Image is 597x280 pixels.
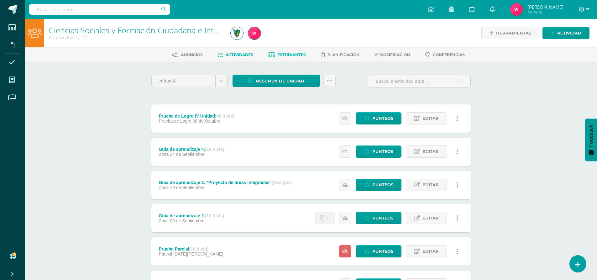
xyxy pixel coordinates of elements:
[159,218,169,223] span: Zona
[356,179,401,191] a: Punteos
[233,75,320,87] a: Resumen de unidad
[356,112,401,124] a: Punteos
[231,27,243,40] img: 1b281a8218983e455f0ded11b96ffc56.png
[159,152,169,157] span: Zona
[173,251,223,256] span: [DATE][PERSON_NAME]
[433,52,465,57] span: Conferencias
[327,52,359,57] span: Planificación
[272,180,291,185] strong: (15.0 pts)
[588,125,594,147] span: Feedback
[277,52,306,57] span: Estudiantes
[205,147,224,152] strong: (10.0 pts)
[542,27,589,39] a: Actividad
[152,75,227,87] a: Unidad 4
[205,213,224,218] strong: (10.0 pts)
[49,25,263,35] a: Ciencias Sociales y Formación Ciudadana e Interculturalidad
[510,3,523,16] img: 3970a2f8d91ad8cd50ae57891372588b.png
[585,119,597,161] button: Feedback - Mostrar encuesta
[159,185,169,190] span: Zona
[372,179,393,191] span: Punteos
[557,27,581,39] span: Actividad
[170,185,205,190] span: 19 de Septiembre
[356,212,401,224] a: Punteos
[380,52,410,57] span: Dosificación
[49,34,223,40] div: Primero Básico 'D'
[368,75,470,87] input: Busca la actividad aquí...
[159,114,234,119] div: Prueba de Logro IV Unidad
[374,50,410,60] a: Dosificación
[49,26,223,34] h1: Ciencias Sociales y Formación Ciudadana e Interculturalidad
[422,212,439,224] span: Editar
[372,113,393,124] span: Punteos
[159,246,223,251] div: Prueba Parcial
[425,50,465,60] a: Conferencias
[215,114,234,119] strong: (40.0 pts)
[422,246,439,257] span: Editar
[29,4,170,15] input: Busca un usuario...
[372,246,393,257] span: Punteos
[156,75,211,87] span: Unidad 4
[356,245,401,257] a: Punteos
[159,213,224,218] div: Guía de aprendizaje 2.
[496,27,531,39] span: Herramientas
[372,212,393,224] span: Punteos
[321,50,359,60] a: Planificación
[226,52,253,57] span: Actividades
[481,27,539,39] a: Herramientas
[356,145,401,158] a: Punteos
[218,50,253,60] a: Actividades
[189,246,208,251] strong: (10.0 pts)
[422,146,439,157] span: Editar
[172,50,203,60] a: Anuncios
[159,119,191,124] span: Prueba de Logro
[159,180,291,185] div: Guía de aprendizaje 3. "Proyecto de áreas integradas"
[422,113,439,124] span: Editar
[159,147,224,152] div: Guia de aprendizaje 4.
[159,251,172,256] span: Parcial
[248,27,261,40] img: 3970a2f8d91ad8cd50ae57891372588b.png
[193,119,221,124] span: 08 de Octubre
[422,179,439,191] span: Editar
[256,75,304,87] span: Resumen de unidad
[170,218,205,223] span: 05 de Septiembre
[527,9,563,15] span: Mi Perfil
[170,152,205,157] span: 24 de Septiembre
[268,50,306,60] a: Estudiantes
[527,4,563,10] span: [PERSON_NAME]
[372,146,393,157] span: Punteos
[181,52,203,57] span: Anuncios
[327,212,330,224] span: 0
[315,212,335,224] a: No se han realizado entregas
